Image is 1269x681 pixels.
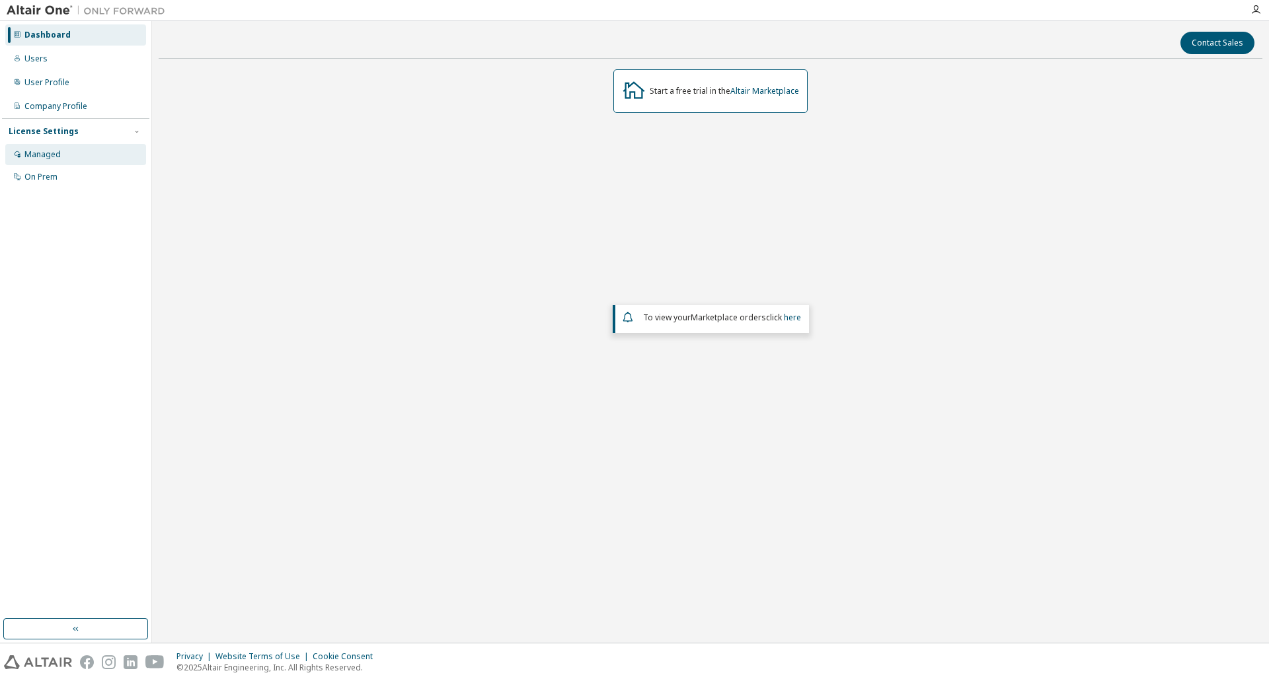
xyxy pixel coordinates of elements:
[4,655,72,669] img: altair_logo.svg
[643,312,801,323] span: To view your click
[7,4,172,17] img: Altair One
[24,30,71,40] div: Dashboard
[145,655,165,669] img: youtube.svg
[24,101,87,112] div: Company Profile
[80,655,94,669] img: facebook.svg
[691,312,766,323] em: Marketplace orders
[176,662,381,673] p: © 2025 Altair Engineering, Inc. All Rights Reserved.
[9,126,79,137] div: License Settings
[24,172,58,182] div: On Prem
[24,77,69,88] div: User Profile
[102,655,116,669] img: instagram.svg
[313,651,381,662] div: Cookie Consent
[1180,32,1254,54] button: Contact Sales
[784,312,801,323] a: here
[124,655,137,669] img: linkedin.svg
[24,54,48,64] div: Users
[176,651,215,662] div: Privacy
[215,651,313,662] div: Website Terms of Use
[24,149,61,160] div: Managed
[730,85,799,96] a: Altair Marketplace
[650,86,799,96] div: Start a free trial in the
